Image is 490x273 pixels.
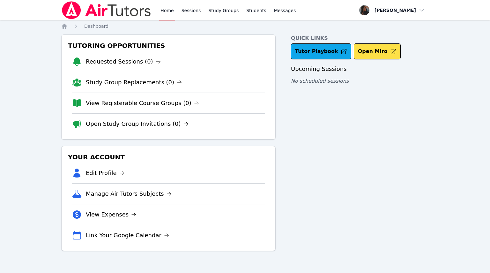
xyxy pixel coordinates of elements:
[67,40,270,51] h3: Tutoring Opportunities
[84,23,108,29] a: Dashboard
[61,23,429,29] nav: Breadcrumb
[354,43,401,59] button: Open Miro
[86,231,169,240] a: Link Your Google Calendar
[291,34,429,42] h4: Quick Links
[86,119,189,128] a: Open Study Group Invitations (0)
[291,78,349,84] span: No scheduled sessions
[61,1,152,19] img: Air Tutors
[86,210,136,219] a: View Expenses
[84,24,108,29] span: Dashboard
[67,151,270,163] h3: Your Account
[86,99,199,108] a: View Registerable Course Groups (0)
[291,64,429,73] h3: Upcoming Sessions
[86,57,161,66] a: Requested Sessions (0)
[291,43,351,59] a: Tutor Playbook
[86,78,182,87] a: Study Group Replacements (0)
[86,169,124,178] a: Edit Profile
[86,189,172,198] a: Manage Air Tutors Subjects
[274,7,296,14] span: Messages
